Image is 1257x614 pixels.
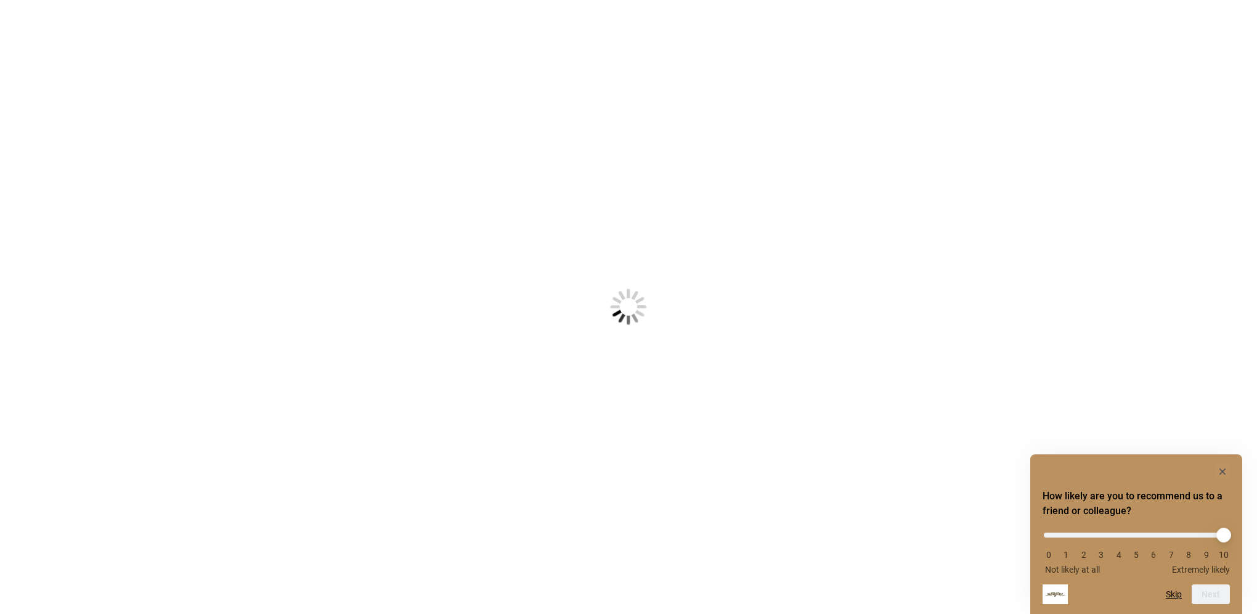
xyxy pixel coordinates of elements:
button: Hide survey [1215,464,1230,479]
li: 4 [1113,550,1125,560]
li: 0 [1043,550,1055,560]
li: 5 [1130,550,1142,560]
div: How likely are you to recommend us to a friend or colleague? Select an option from 0 to 10, with ... [1043,464,1230,604]
button: Next question [1192,584,1230,604]
li: 1 [1060,550,1072,560]
li: 8 [1182,550,1195,560]
div: How likely are you to recommend us to a friend or colleague? Select an option from 0 to 10, with ... [1043,523,1230,575]
li: 9 [1200,550,1213,560]
span: Not likely at all [1045,565,1100,575]
li: 2 [1078,550,1090,560]
h2: How likely are you to recommend us to a friend or colleague? Select an option from 0 to 10, with ... [1043,489,1230,518]
li: 6 [1147,550,1160,560]
li: 7 [1165,550,1178,560]
li: 10 [1218,550,1230,560]
li: 3 [1095,550,1107,560]
button: Skip [1166,589,1182,599]
img: Loading [550,228,707,386]
span: Extremely likely [1172,565,1230,575]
